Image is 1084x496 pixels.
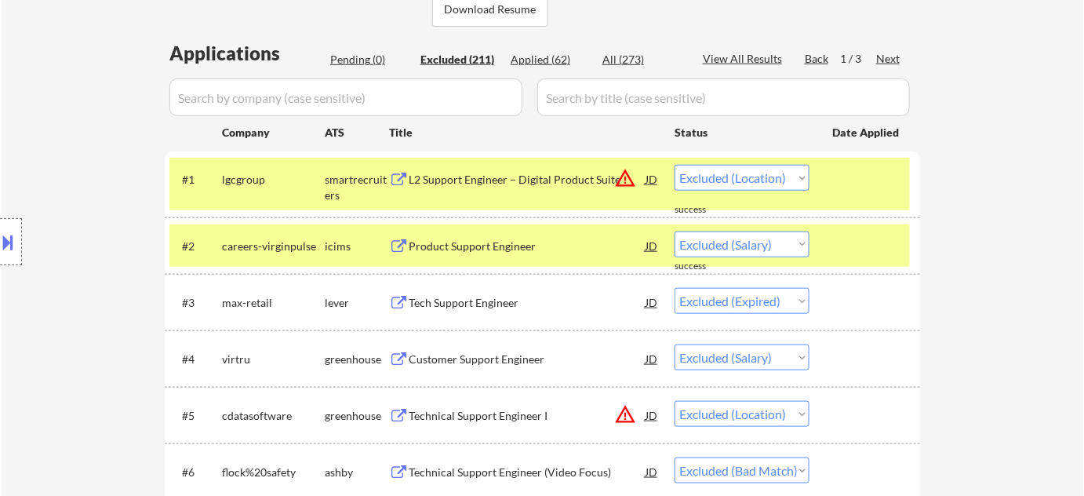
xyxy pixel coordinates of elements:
[330,52,409,67] div: Pending (0)
[325,239,389,254] div: icims
[614,403,636,425] button: warning_amber
[409,408,646,424] div: Technical Support Engineer I
[389,125,660,140] div: Title
[644,401,660,429] div: JD
[420,52,499,67] div: Excluded (211)
[675,118,809,146] div: Status
[644,345,660,373] div: JD
[409,172,646,188] div: L2 Support Engineer – Digital Product Suite
[222,408,325,424] div: cdatasoftware
[325,295,389,311] div: lever
[409,352,646,367] div: Customer Support Engineer
[222,465,325,480] div: flock%20safety
[169,78,522,116] input: Search by company (case sensitive)
[644,165,660,193] div: JD
[832,125,901,140] div: Date Applied
[805,51,830,67] div: Back
[182,408,209,424] div: #5
[840,51,876,67] div: 1 / 3
[325,352,389,367] div: greenhouse
[325,125,389,140] div: ATS
[409,465,646,480] div: Technical Support Engineer (Video Focus)
[325,408,389,424] div: greenhouse
[182,465,209,480] div: #6
[325,172,389,202] div: smartrecruiters
[644,458,660,486] div: JD
[169,44,325,63] div: Applications
[602,52,681,67] div: All (273)
[644,288,660,316] div: JD
[675,260,737,273] div: success
[511,52,589,67] div: Applied (62)
[876,51,901,67] div: Next
[325,465,389,480] div: ashby
[675,203,737,217] div: success
[409,295,646,311] div: Tech Support Engineer
[644,232,660,260] div: JD
[703,51,787,67] div: View All Results
[537,78,910,116] input: Search by title (case sensitive)
[409,239,646,254] div: Product Support Engineer
[614,167,636,189] button: warning_amber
